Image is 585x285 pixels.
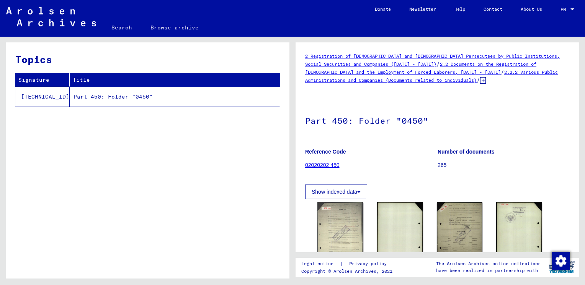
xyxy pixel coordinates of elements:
img: 004.jpg [496,202,542,264]
td: [TECHNICAL_ID] [15,87,70,107]
a: Browse archive [141,18,208,37]
img: 002.jpg [377,202,423,265]
span: / [477,76,480,83]
span: / [501,68,504,75]
div: | [301,260,396,268]
a: Privacy policy [343,260,396,268]
a: 2 Registration of [DEMOGRAPHIC_DATA] and [DEMOGRAPHIC_DATA] Persecutees by Public Institutions, S... [305,53,560,67]
p: 265 [438,161,570,169]
p: Copyright © Arolsen Archives, 2021 [301,268,396,275]
h3: Topics [15,52,279,67]
span: / [436,60,440,67]
button: Show indexed data [305,185,367,199]
div: Change consent [551,251,570,270]
a: 02020202 450 [305,162,340,168]
h1: Part 450: Folder "0450" [305,103,570,137]
img: 001.jpg [317,202,363,266]
img: yv_logo.png [547,257,576,277]
img: Change consent [552,252,570,270]
img: 003.jpg [437,202,483,266]
img: Arolsen_neg.svg [6,7,96,26]
a: Legal notice [301,260,340,268]
p: The Arolsen Archives online collections [436,260,541,267]
td: Part 450: Folder "0450" [70,87,280,107]
a: Search [102,18,141,37]
b: Number of documents [438,149,495,155]
span: EN [560,7,569,12]
th: Title [70,73,280,87]
th: Signature [15,73,70,87]
b: Reference Code [305,149,346,155]
p: have been realized in partnership with [436,267,541,274]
